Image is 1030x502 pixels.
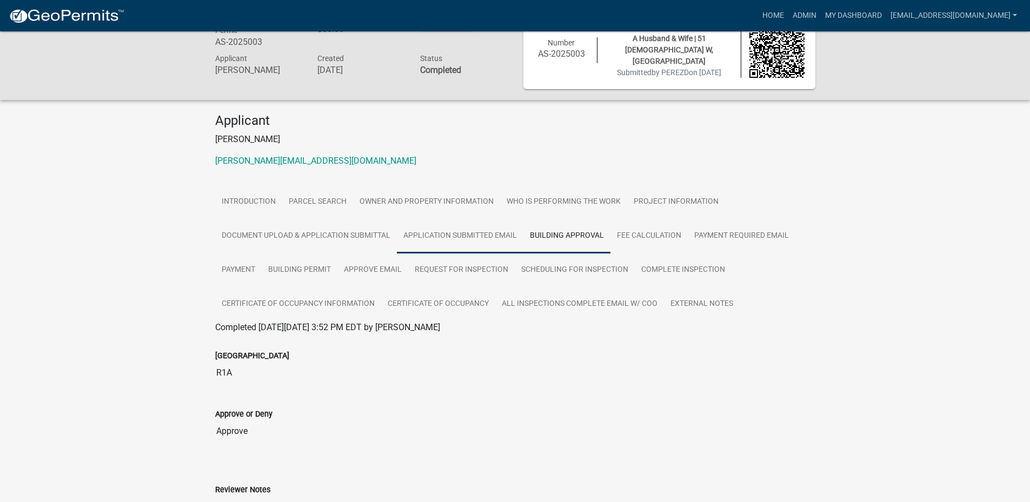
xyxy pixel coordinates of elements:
a: Introduction [215,185,282,219]
a: Scheduling for Inspection [515,253,635,287]
h6: AS-2025003 [215,37,302,47]
a: My Dashboard [821,5,886,26]
span: Number [548,38,575,47]
a: Building Approval [523,219,610,253]
span: Submitted on [DATE] [617,68,721,77]
label: [GEOGRAPHIC_DATA] [215,352,289,360]
a: [EMAIL_ADDRESS][DOMAIN_NAME] [886,5,1021,26]
span: Created [317,54,344,63]
h6: [PERSON_NAME] [215,65,302,75]
span: Completed [DATE][DATE] 3:52 PM EDT by [PERSON_NAME] [215,322,440,332]
p: [PERSON_NAME] [215,133,815,146]
a: Building Permit [262,253,337,287]
h6: [DATE] [317,65,404,75]
label: Reviewer Notes [215,486,270,494]
label: Approve or Deny [215,411,273,418]
a: Who is Performing the Work [500,185,627,219]
a: [PERSON_NAME][EMAIL_ADDRESS][DOMAIN_NAME] [215,156,416,166]
span: Applicant [215,54,247,63]
a: Certificate of Occupancy [381,287,495,322]
a: Payment [215,253,262,287]
h4: Applicant [215,113,815,129]
a: Owner and Property Information [353,185,500,219]
a: Approve Email [337,253,408,287]
a: Complete Inspection [635,253,732,287]
a: Fee Calculation [610,219,688,253]
a: Document Upload & Application Submittal [215,219,397,253]
a: Application Submitted Email [397,219,523,253]
strong: Completed [420,65,461,75]
a: External Notes [664,287,740,322]
img: QR code [749,23,805,78]
span: Status [420,54,442,63]
a: Project Information [627,185,725,219]
a: Request for Inspection [408,253,515,287]
a: Payment Required Email [688,219,795,253]
span: by PEREZD [652,68,689,77]
h6: AS-2025003 [534,49,589,59]
a: All Inspections Complete Email W/ COO [495,287,664,322]
a: Parcel search [282,185,353,219]
a: Home [758,5,788,26]
a: Certificate of Occupancy Information [215,287,381,322]
a: Admin [788,5,821,26]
